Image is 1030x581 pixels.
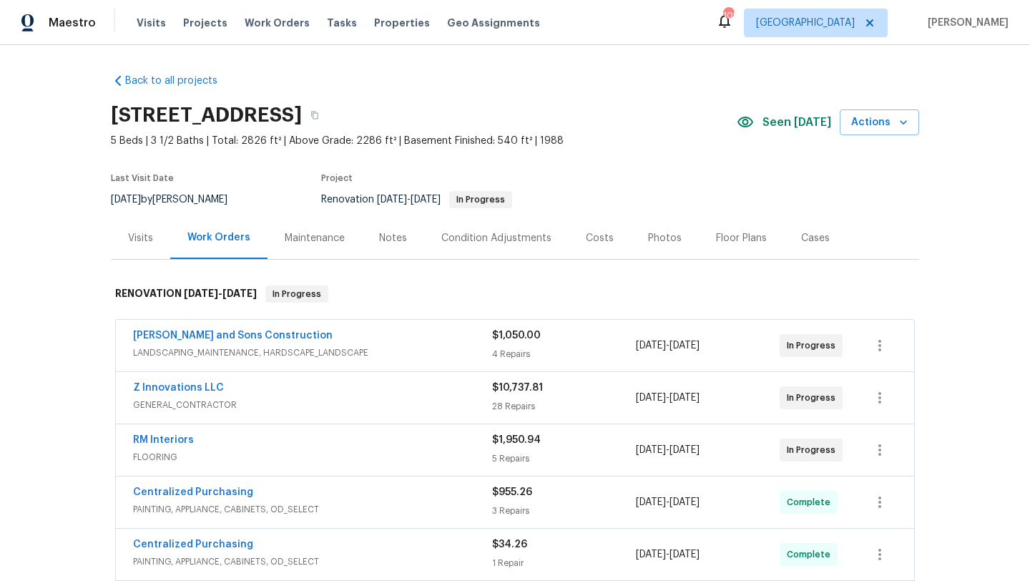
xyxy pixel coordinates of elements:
[922,16,1009,30] span: [PERSON_NAME]
[586,231,614,245] div: Costs
[379,231,407,245] div: Notes
[648,231,682,245] div: Photos
[245,16,310,30] span: Work Orders
[111,195,141,205] span: [DATE]
[636,391,700,405] span: -
[133,555,492,569] span: PAINTING, APPLIANCE, CABINETS, OD_SELECT
[669,445,700,455] span: [DATE]
[492,487,532,497] span: $955.26
[492,539,527,550] span: $34.26
[636,547,700,562] span: -
[492,383,543,393] span: $10,737.81
[115,285,257,303] h6: RENOVATION
[133,383,224,393] a: Z Innovations LLC
[787,547,836,562] span: Complete
[636,338,700,353] span: -
[723,9,733,23] div: 105
[492,504,636,518] div: 3 Repairs
[447,16,540,30] span: Geo Assignments
[285,231,345,245] div: Maintenance
[133,346,492,360] span: LANDSCAPING_MAINTENANCE, HARDSCAPE_LANDSCAPE
[133,487,253,497] a: Centralized Purchasing
[441,231,551,245] div: Condition Adjustments
[377,195,407,205] span: [DATE]
[137,16,166,30] span: Visits
[184,288,257,298] span: -
[636,497,666,507] span: [DATE]
[716,231,767,245] div: Floor Plans
[377,195,441,205] span: -
[636,445,666,455] span: [DATE]
[133,450,492,464] span: FLOORING
[302,102,328,128] button: Copy Address
[128,231,153,245] div: Visits
[133,398,492,412] span: GENERAL_CONTRACTOR
[801,231,830,245] div: Cases
[374,16,430,30] span: Properties
[133,502,492,517] span: PAINTING, APPLIANCE, CABINETS, OD_SELECT
[787,443,841,457] span: In Progress
[636,443,700,457] span: -
[321,174,353,182] span: Project
[787,495,836,509] span: Complete
[669,341,700,351] span: [DATE]
[492,556,636,570] div: 1 Repair
[183,16,227,30] span: Projects
[492,435,541,445] span: $1,950.94
[49,16,96,30] span: Maestro
[669,550,700,560] span: [DATE]
[327,18,357,28] span: Tasks
[111,134,737,148] span: 5 Beds | 3 1/2 Baths | Total: 2826 ft² | Above Grade: 2286 ft² | Basement Finished: 540 ft² | 1988
[111,174,174,182] span: Last Visit Date
[321,195,512,205] span: Renovation
[636,550,666,560] span: [DATE]
[840,109,919,136] button: Actions
[133,331,333,341] a: [PERSON_NAME] and Sons Construction
[492,451,636,466] div: 5 Repairs
[787,338,841,353] span: In Progress
[787,391,841,405] span: In Progress
[851,114,908,132] span: Actions
[492,347,636,361] div: 4 Repairs
[411,195,441,205] span: [DATE]
[669,393,700,403] span: [DATE]
[133,539,253,550] a: Centralized Purchasing
[636,393,666,403] span: [DATE]
[636,495,700,509] span: -
[111,108,302,122] h2: [STREET_ADDRESS]
[111,191,245,208] div: by [PERSON_NAME]
[184,288,218,298] span: [DATE]
[111,271,919,317] div: RENOVATION [DATE]-[DATE]In Progress
[762,115,831,130] span: Seen [DATE]
[133,435,194,445] a: RM Interiors
[492,399,636,414] div: 28 Repairs
[451,195,511,204] span: In Progress
[636,341,666,351] span: [DATE]
[187,230,250,245] div: Work Orders
[669,497,700,507] span: [DATE]
[756,16,855,30] span: [GEOGRAPHIC_DATA]
[492,331,541,341] span: $1,050.00
[267,287,327,301] span: In Progress
[111,74,248,88] a: Back to all projects
[222,288,257,298] span: [DATE]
